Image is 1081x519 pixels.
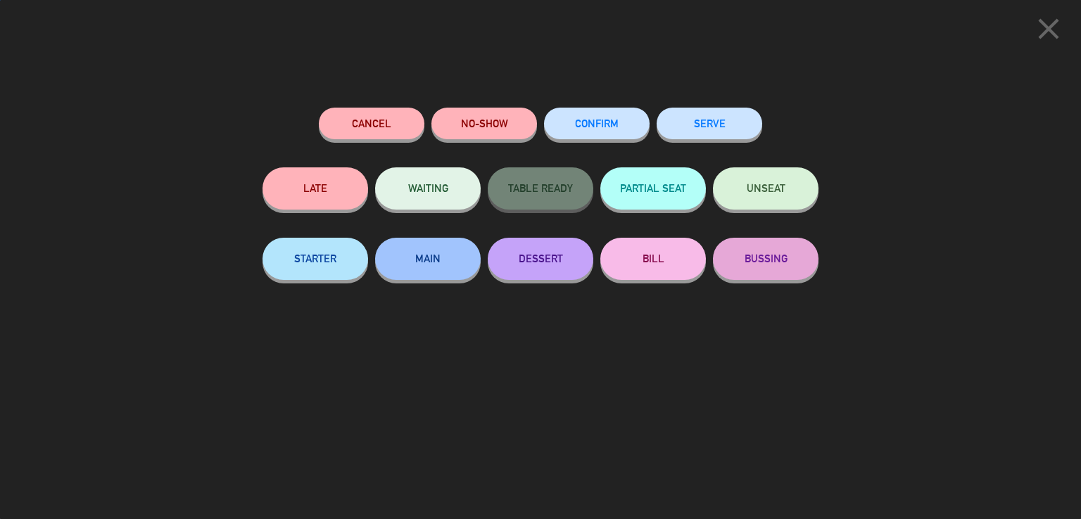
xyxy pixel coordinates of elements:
[263,238,368,280] button: STARTER
[713,238,818,280] button: BUSSING
[319,108,424,139] button: Cancel
[1027,11,1070,52] button: close
[375,167,481,210] button: WAITING
[375,238,481,280] button: MAIN
[600,167,706,210] button: PARTIAL SEAT
[431,108,537,139] button: NO-SHOW
[488,167,593,210] button: TABLE READY
[1031,11,1066,46] i: close
[657,108,762,139] button: SERVE
[575,117,619,129] span: CONFIRM
[488,238,593,280] button: DESSERT
[747,182,785,194] span: UNSEAT
[713,167,818,210] button: UNSEAT
[600,238,706,280] button: BILL
[263,167,368,210] button: LATE
[544,108,650,139] button: CONFIRM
